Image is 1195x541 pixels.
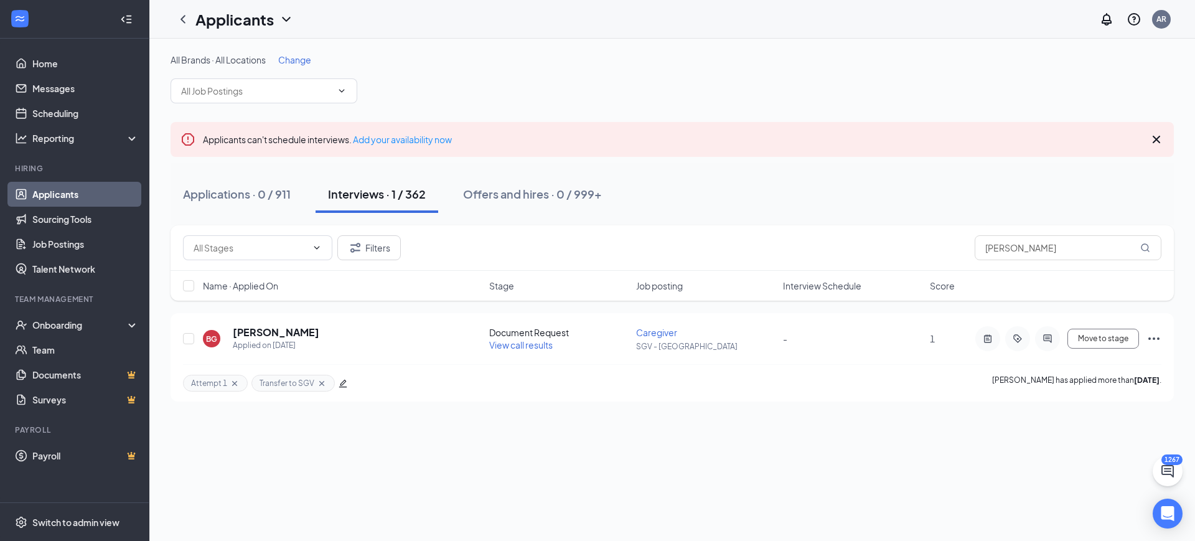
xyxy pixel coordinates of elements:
[183,186,291,202] div: Applications · 0 / 911
[32,101,139,126] a: Scheduling
[930,333,935,344] span: 1
[1146,331,1161,346] svg: Ellipses
[783,280,861,292] span: Interview Schedule
[32,132,139,144] div: Reporting
[1067,329,1139,349] button: Move to stage
[32,76,139,101] a: Messages
[203,134,452,145] span: Applicants can't schedule interviews.
[317,379,327,388] svg: Cross
[32,443,139,468] a: PayrollCrown
[1078,334,1128,343] span: Move to stage
[171,54,266,65] span: All Brands · All Locations
[176,12,190,27] svg: ChevronLeft
[32,337,139,362] a: Team
[260,378,314,388] span: Transfer to SGV
[230,379,240,388] svg: Cross
[1010,334,1025,344] svg: ActiveTag
[636,327,677,338] span: Caregiver
[1134,375,1160,385] b: [DATE]
[206,334,217,344] div: BG
[1156,14,1166,24] div: AR
[1161,454,1183,465] div: 1267
[233,339,319,352] div: Applied on [DATE]
[32,182,139,207] a: Applicants
[1153,499,1183,529] div: Open Intercom Messenger
[32,319,128,331] div: Onboarding
[489,339,553,350] span: View call results
[1127,12,1141,27] svg: QuestionInfo
[32,232,139,256] a: Job Postings
[489,280,514,292] span: Stage
[783,333,787,344] span: -
[337,86,347,96] svg: ChevronDown
[180,132,195,147] svg: Error
[15,132,27,144] svg: Analysis
[15,319,27,331] svg: UserCheck
[348,240,363,255] svg: Filter
[353,134,452,145] a: Add your availability now
[15,163,136,174] div: Hiring
[15,294,136,304] div: Team Management
[980,334,995,344] svg: ActiveNote
[1099,12,1114,27] svg: Notifications
[195,9,274,30] h1: Applicants
[1149,132,1164,147] svg: Cross
[15,425,136,435] div: Payroll
[233,326,319,339] h5: [PERSON_NAME]
[1140,243,1150,253] svg: MagnifyingGlass
[32,516,119,529] div: Switch to admin view
[1040,334,1055,344] svg: ActiveChat
[279,12,294,27] svg: ChevronDown
[339,379,347,388] span: edit
[975,235,1161,260] input: Search in interviews
[489,326,629,339] div: Document Request
[32,51,139,76] a: Home
[14,12,26,25] svg: WorkstreamLogo
[328,186,426,202] div: Interviews · 1 / 362
[203,280,278,292] span: Name · Applied On
[32,362,139,387] a: DocumentsCrown
[32,207,139,232] a: Sourcing Tools
[120,13,133,26] svg: Collapse
[181,84,332,98] input: All Job Postings
[636,341,776,352] p: SGV - [GEOGRAPHIC_DATA]
[1153,456,1183,486] button: ChatActive
[337,235,401,260] button: Filter Filters
[32,387,139,412] a: SurveysCrown
[992,375,1161,392] p: [PERSON_NAME] has applied more than .
[312,243,322,253] svg: ChevronDown
[636,280,683,292] span: Job posting
[278,54,311,65] span: Change
[194,241,307,255] input: All Stages
[191,378,227,388] span: Attempt 1
[15,516,27,529] svg: Settings
[32,256,139,281] a: Talent Network
[463,186,602,202] div: Offers and hires · 0 / 999+
[1160,464,1175,479] svg: ChatActive
[930,280,955,292] span: Score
